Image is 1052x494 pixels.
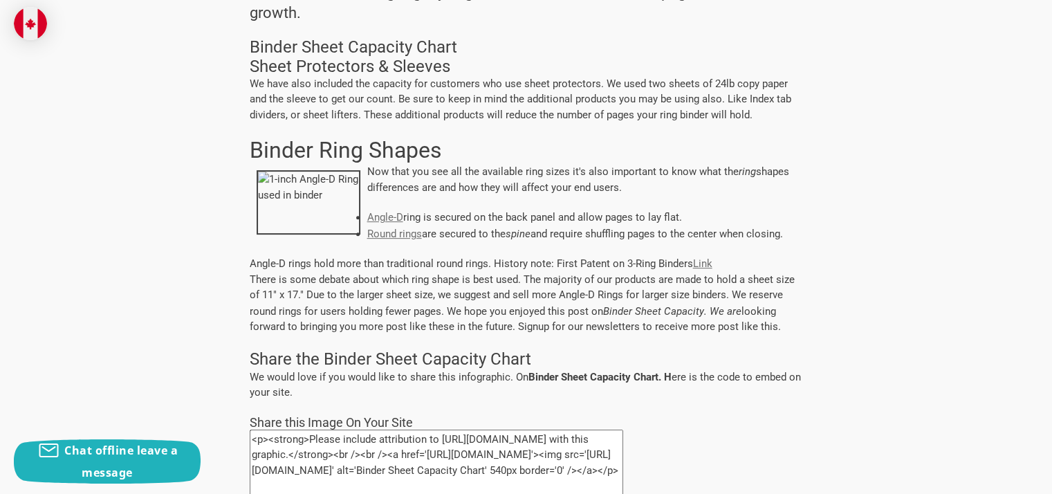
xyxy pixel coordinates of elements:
[528,369,672,383] strong: Binder Sheet Capacity Chart. H
[250,415,803,430] h3: Share this Image On Your Site
[250,37,803,57] h2: Binder Sheet Capacity Chart
[250,349,803,369] h2: Share the Binder Sheet Capacity Chart
[250,76,803,123] p: We have also included the capacity for customers who use sheet protectors. We used two sheets of ...
[250,369,803,401] p: We would love if you would like to share this infographic. On ere is the code to embed on your site.
[261,226,803,242] li: are secured to the and require shuffling pages to the center when closing.
[367,228,422,240] a: Round rings
[250,137,803,163] h1: Binder Ring Shapes
[250,57,803,76] h2: Sheet Protectors & Sleeves
[739,164,756,178] em: ring
[506,226,530,240] em: spine
[64,443,178,480] span: Chat offline leave a message
[367,211,403,223] a: Angle-D
[250,163,803,195] p: Now that you see all the available ring sizes it's also important to know what the shapes differe...
[14,439,201,484] button: Chat offline leave a message
[250,256,803,335] p: Angle-D rings hold more than traditional round rings. History note: First Patent on 3-Ring Binder...
[693,257,712,270] a: Link
[603,304,741,318] em: Binder Sheet Capacity. We are
[14,7,47,40] img: duty and tax information for Canada
[261,210,803,226] li: ring is secured on the back panel and allow pages to lay flat.
[257,170,360,235] img: 1-inch Angle-D Ring used in binder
